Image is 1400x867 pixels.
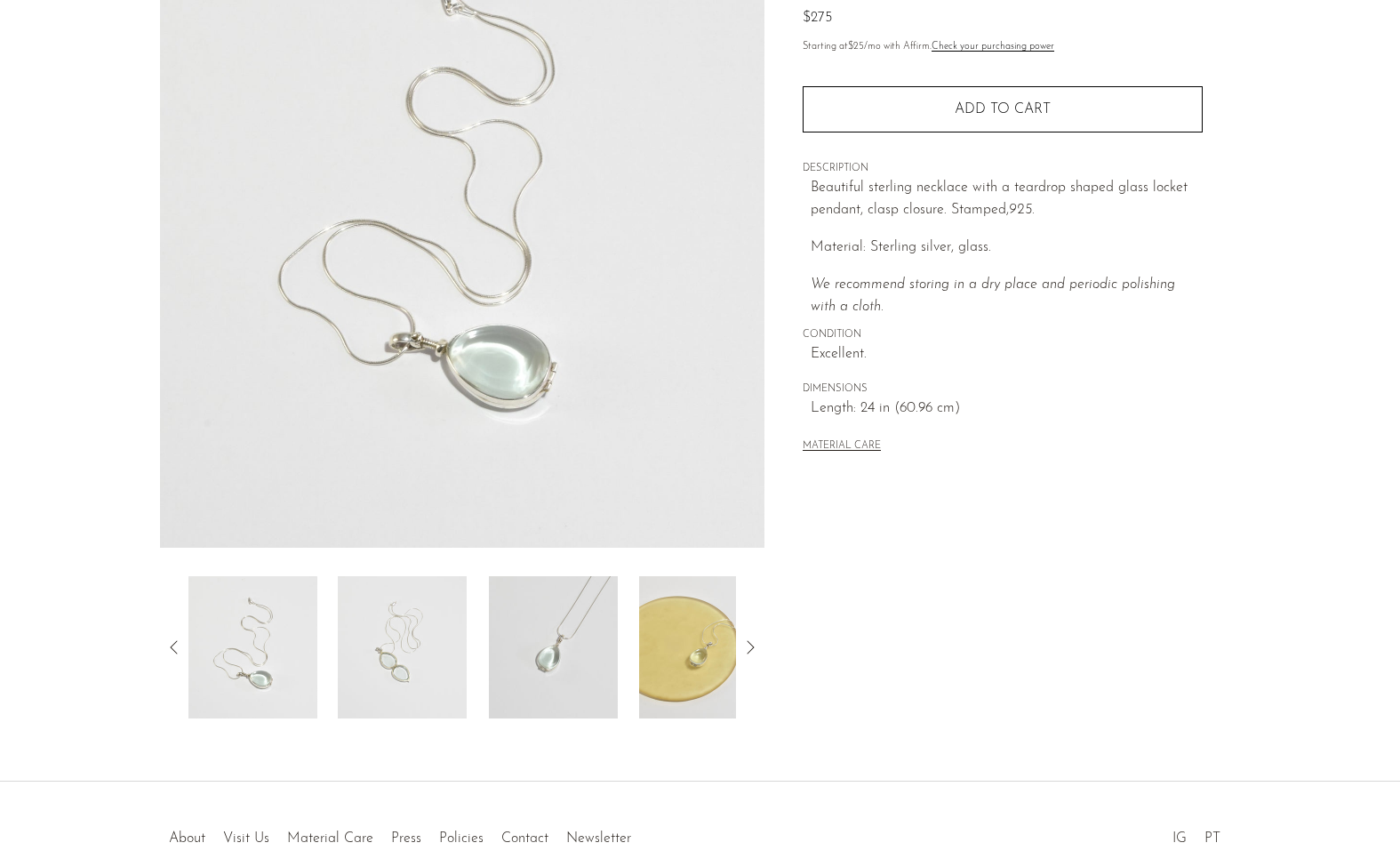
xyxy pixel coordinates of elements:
a: Material Care [287,831,373,846]
ul: Social Medias [1164,817,1229,851]
img: Teardrop Glass Locket Necklace [338,576,467,718]
p: Material: Sterling silver, glass. [811,237,1203,260]
a: Visit Us [223,831,269,846]
p: Beautiful sterling necklace with a teardrop shaped glass locket pendant, clasp closure. Stamped, [811,177,1203,222]
ul: Quick links [160,817,640,851]
a: About [169,831,205,846]
span: $275 [803,11,832,25]
span: Add to cart [955,102,1051,116]
em: 925. [1009,203,1035,217]
a: Check your purchasing power - Learn more about Affirm Financing (opens in modal) [932,42,1054,52]
a: IG [1172,831,1187,846]
span: DIMENSIONS [803,381,1203,397]
img: Teardrop Glass Locket Necklace [489,576,618,718]
span: CONDITION [803,327,1203,343]
a: Contact [501,831,548,846]
a: Policies [439,831,484,846]
span: Excellent. [811,343,1203,366]
img: Teardrop Glass Locket Necklace [188,576,317,718]
p: Starting at /mo with Affirm. [803,39,1203,55]
span: DESCRIPTION [803,161,1203,177]
a: PT [1204,831,1220,846]
a: Press [391,831,421,846]
span: Length: 24 in (60.96 cm) [811,397,1203,421]
i: We recommend storing in a dry place and periodic polishing with a cloth. [811,277,1175,315]
img: Teardrop Glass Locket Necklace [639,576,768,718]
span: $25 [848,42,864,52]
button: MATERIAL CARE [803,440,881,454]
button: Add to cart [803,86,1203,132]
